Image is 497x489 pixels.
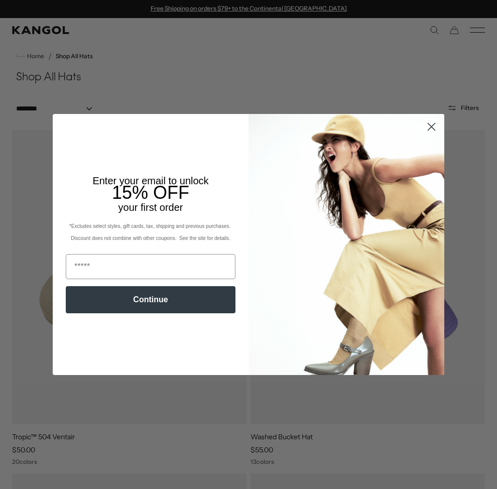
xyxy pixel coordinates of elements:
img: 93be19ad-e773-4382-80b9-c9d740c9197f.jpeg [248,114,444,375]
button: Continue [66,286,235,313]
span: your first order [118,202,183,213]
span: Enter your email to unlock [92,175,208,186]
input: Email [66,254,235,279]
span: *Excludes select styles, gift cards, tax, shipping and previous purchases. Discount does not comb... [69,223,232,241]
button: Close dialog [423,118,440,136]
span: 15% OFF [112,182,189,203]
